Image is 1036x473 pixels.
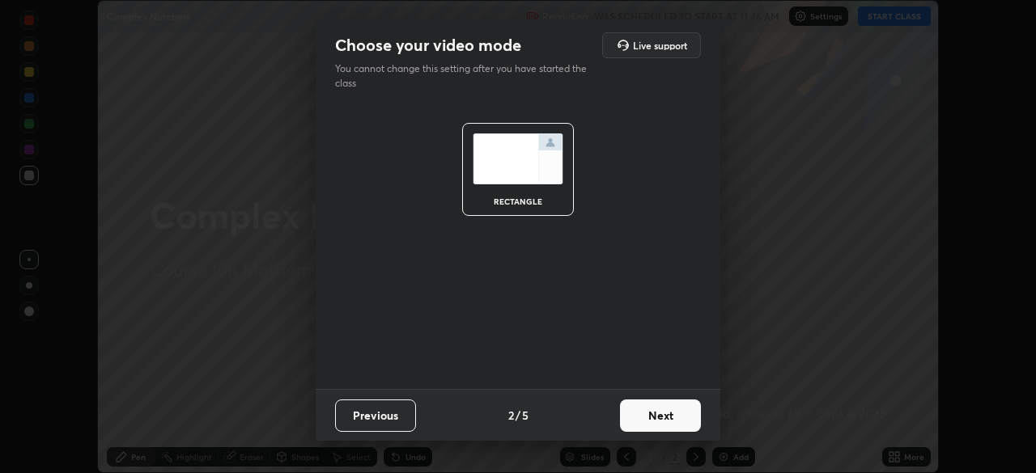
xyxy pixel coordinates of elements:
[473,133,563,184] img: normalScreenIcon.ae25ed63.svg
[508,407,514,424] h4: 2
[335,399,416,432] button: Previous
[522,407,529,424] h4: 5
[620,399,701,432] button: Next
[633,40,687,50] h5: Live support
[335,35,521,56] h2: Choose your video mode
[486,197,550,205] div: rectangle
[335,61,597,91] p: You cannot change this setting after you have started the class
[516,407,520,424] h4: /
